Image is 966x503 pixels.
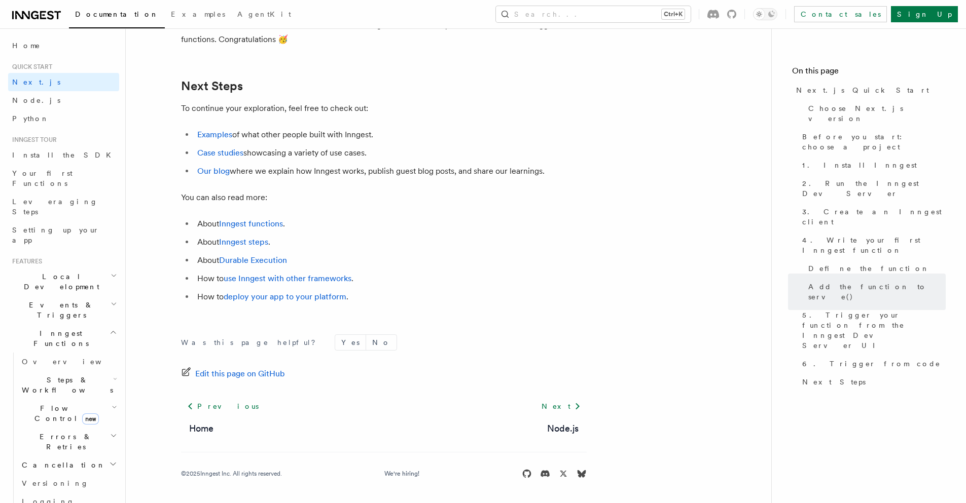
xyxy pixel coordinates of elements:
[194,217,587,231] li: About .
[197,148,243,158] a: Case studies
[237,10,291,18] span: AgentKit
[802,178,946,199] span: 2. Run the Inngest Dev Server
[798,373,946,391] a: Next Steps
[12,151,117,159] span: Install the SDK
[18,353,119,371] a: Overview
[189,421,213,436] a: Home
[384,470,419,478] a: We're hiring!
[804,259,946,278] a: Define the function
[798,174,946,203] a: 2. Run the Inngest Dev Server
[753,8,777,20] button: Toggle dark mode
[335,335,366,350] button: Yes
[808,263,929,274] span: Define the function
[181,18,587,47] p: And - that's it! You now have learned how to create Inngest functions and you have sent events to...
[8,109,119,128] a: Python
[69,3,165,28] a: Documentation
[798,156,946,174] a: 1. Install Inngest
[194,272,587,286] li: How to .
[165,3,231,27] a: Examples
[8,192,119,221] a: Leveraging Steps
[366,335,397,350] button: No
[18,460,105,470] span: Cancellation
[8,146,119,164] a: Install the SDK
[194,146,587,160] li: showcasing a variety of use cases.
[802,160,917,170] span: 1. Install Inngest
[181,79,243,93] a: Next Steps
[798,355,946,373] a: 6. Trigger from code
[18,428,119,456] button: Errors & Retries
[8,296,119,324] button: Events & Triggers
[171,10,225,18] span: Examples
[18,474,119,492] a: Versioning
[18,456,119,474] button: Cancellation
[197,130,232,139] a: Examples
[18,432,110,452] span: Errors & Retries
[802,132,946,152] span: Before you start: choose a project
[12,114,49,123] span: Python
[12,169,73,187] span: Your first Functions
[798,203,946,231] a: 3. Create an Inngest client
[224,274,351,283] a: use Inngest with other frameworks
[231,3,297,27] a: AgentKit
[181,190,587,205] p: You can also read more:
[8,300,111,320] span: Events & Triggers
[802,310,946,351] span: 5. Trigger your function from the Inngest Dev Server UI
[8,324,119,353] button: Inngest Functions
[798,128,946,156] a: Before you start: choose a project
[802,235,946,255] span: 4. Write your first Inngest function
[12,78,60,86] span: Next.js
[12,41,41,51] span: Home
[194,290,587,304] li: How to .
[181,397,265,415] a: Previous
[219,237,268,247] a: Inngest steps
[547,421,579,436] a: Node.js
[804,99,946,128] a: Choose Next.js version
[22,479,89,487] span: Versioning
[18,371,119,399] button: Steps & Workflows
[181,470,282,478] div: © 2025 Inngest Inc. All rights reserved.
[219,255,287,265] a: Durable Execution
[12,198,98,216] span: Leveraging Steps
[22,358,126,366] span: Overview
[802,359,941,369] span: 6. Trigger from code
[794,6,887,22] a: Contact sales
[8,221,119,249] a: Setting up your app
[792,81,946,99] a: Next.js Quick Start
[8,73,119,91] a: Next.js
[8,272,111,292] span: Local Development
[8,36,119,55] a: Home
[18,399,119,428] button: Flow Controlnew
[194,164,587,178] li: where we explain how Inngest works, publish guest blog posts, and share our learnings.
[8,63,52,71] span: Quick start
[82,413,99,424] span: new
[181,367,285,381] a: Edit this page on GitHub
[194,128,587,142] li: of what other people built with Inngest.
[798,306,946,355] a: 5. Trigger your function from the Inngest Dev Server UI
[804,278,946,306] a: Add the function to serve()
[535,397,587,415] a: Next
[219,219,283,228] a: Inngest functions
[224,292,346,301] a: deploy your app to your platform
[8,164,119,192] a: Your first Functions
[75,10,159,18] span: Documentation
[8,136,57,144] span: Inngest tour
[808,282,946,302] span: Add the function to serve()
[181,337,323,347] p: Was this page helpful?
[8,267,119,296] button: Local Development
[181,101,587,115] p: To continue your exploration, feel free to check out:
[12,96,60,104] span: Node.js
[194,253,587,267] li: About
[798,231,946,259] a: 4. Write your first Inngest function
[792,65,946,81] h4: On this page
[802,377,866,387] span: Next Steps
[662,9,685,19] kbd: Ctrl+K
[194,235,587,249] li: About .
[796,85,929,95] span: Next.js Quick Start
[195,367,285,381] span: Edit this page on GitHub
[802,207,946,227] span: 3. Create an Inngest client
[18,375,113,395] span: Steps & Workflows
[18,403,112,423] span: Flow Control
[12,226,99,244] span: Setting up your app
[496,6,691,22] button: Search...Ctrl+K
[891,6,958,22] a: Sign Up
